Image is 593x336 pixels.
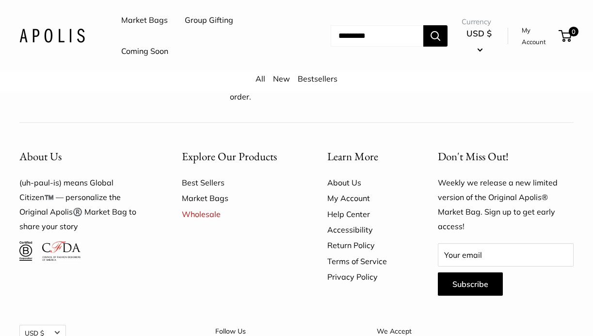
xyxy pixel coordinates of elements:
span: 0 [569,27,578,36]
button: USD $ [462,26,496,57]
a: My Account [327,190,404,206]
img: Apolis [19,29,85,43]
button: About Us [19,147,148,166]
p: Don't Miss Out! [438,147,574,166]
a: Accessibility [327,222,404,237]
button: Explore Our Products [182,147,293,166]
span: Currency [462,15,496,29]
a: Market Bags [121,13,168,28]
a: Privacy Policy [327,269,404,285]
a: About Us [327,175,404,190]
button: Subscribe [438,272,503,296]
a: Best Sellers [182,175,293,190]
a: New [273,74,290,84]
a: Return Policy [327,237,404,253]
span: About Us [19,149,62,164]
p: (uh-paul-is) means Global Citizen™️ — personalize the Original Apolis®️ Market Bag to share your ... [19,176,148,234]
button: Search [423,25,448,47]
img: Council of Fashion Designers of America Member [42,241,80,261]
img: Certified B Corporation [19,241,32,261]
input: Search... [331,25,423,47]
a: Bestsellers [298,74,337,84]
span: USD $ [466,28,492,38]
a: Coming Soon [121,44,168,59]
a: Wholesale [182,206,293,222]
button: Learn More [327,147,404,166]
a: Group Gifting [185,13,233,28]
a: Help Center [327,206,404,222]
span: Learn More [327,149,378,164]
p: Weekly we release a new limited version of the Original Apolis® Market Bag. Sign up to get early ... [438,176,574,234]
a: My Account [522,24,555,48]
a: 0 [560,30,572,42]
a: Market Bags [182,190,293,206]
a: All [256,74,265,84]
span: Explore Our Products [182,149,277,164]
a: Terms of Service [327,253,404,269]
